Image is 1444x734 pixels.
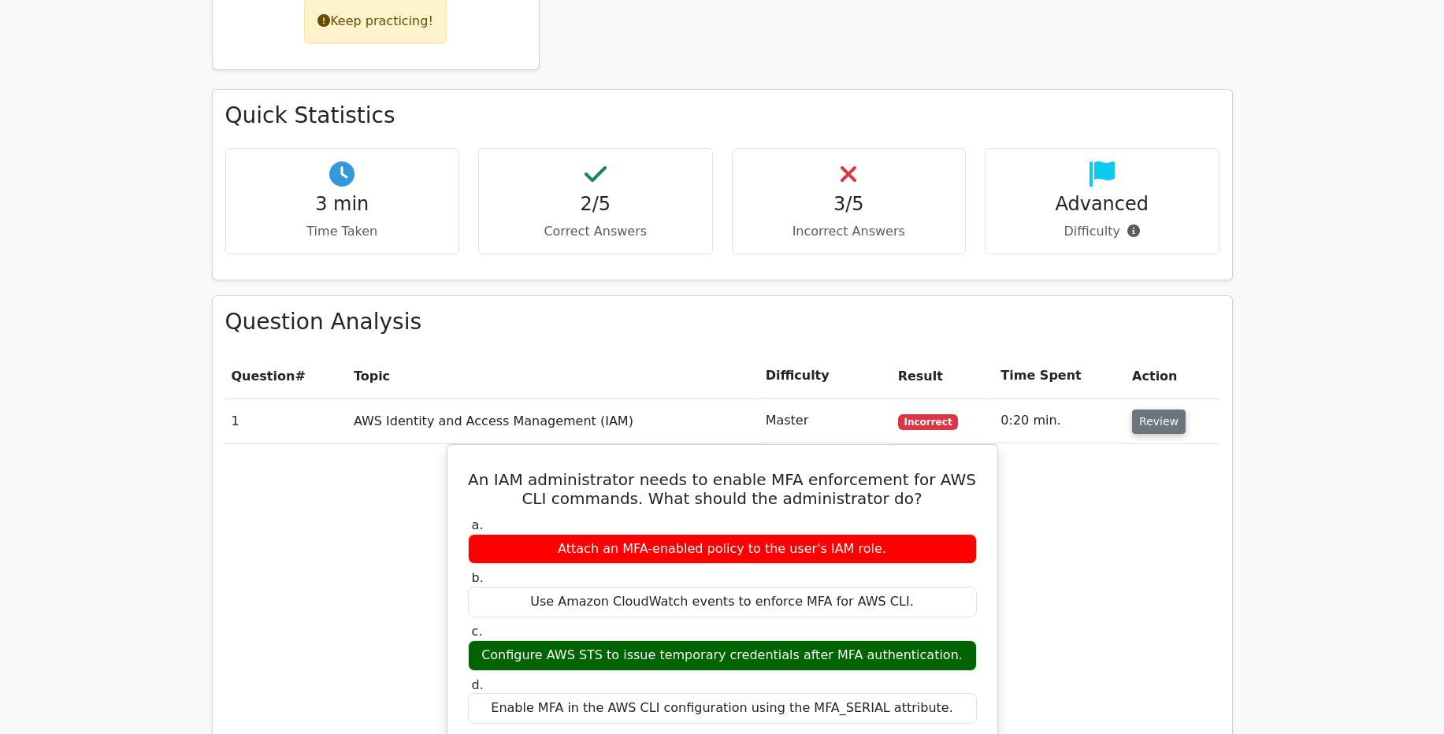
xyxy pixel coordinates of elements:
td: 1 [225,399,347,443]
span: a. [472,517,484,532]
div: Configure AWS STS to issue temporary credentials after MFA authentication. [468,640,977,671]
p: Time Taken [239,222,447,241]
span: c. [472,624,483,639]
th: Result [892,354,995,399]
button: Review [1132,410,1186,434]
th: # [225,354,347,399]
p: Correct Answers [492,222,700,241]
td: 0:20 min. [994,399,1126,443]
td: Master [759,399,892,443]
h3: Question Analysis [225,309,1219,335]
span: Incorrect [898,414,959,430]
h4: 3 min [239,193,447,216]
h4: 3/5 [745,193,953,216]
div: Attach an MFA-enabled policy to the user's IAM role. [468,534,977,565]
th: Action [1126,354,1219,399]
div: Enable MFA in the AWS CLI configuration using the MFA_SERIAL attribute. [468,693,977,724]
th: Time Spent [994,354,1126,399]
td: AWS Identity and Access Management (IAM) [347,399,759,443]
th: Difficulty [759,354,892,399]
h4: Advanced [998,193,1206,216]
h5: An IAM administrator needs to enable MFA enforcement for AWS CLI commands. What should the admini... [466,470,978,508]
p: Incorrect Answers [745,222,953,241]
th: Topic [347,354,759,399]
p: Difficulty [998,222,1206,241]
span: Question [232,369,295,384]
h3: Quick Statistics [225,102,1219,129]
h4: 2/5 [492,193,700,216]
div: Use Amazon CloudWatch events to enforce MFA for AWS CLI. [468,587,977,617]
span: b. [472,570,484,585]
span: d. [472,677,484,692]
